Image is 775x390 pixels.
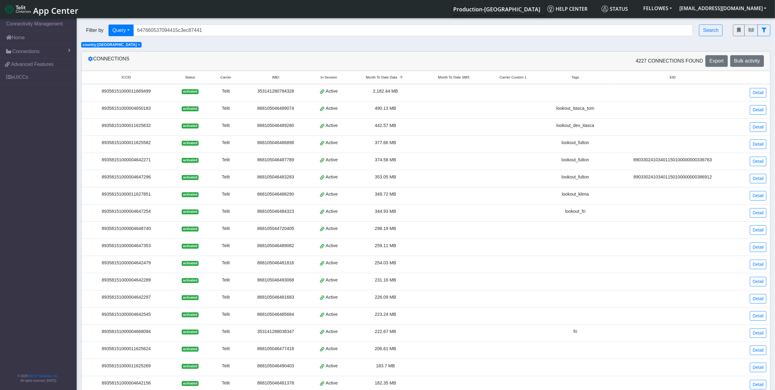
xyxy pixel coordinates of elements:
[246,311,306,318] div: 868105046485684
[709,58,724,63] span: Export
[375,192,396,197] span: 349.72 MB
[375,174,396,179] span: 353.05 MB
[85,88,167,95] div: 89358151000011669499
[547,6,554,12] img: knowledge.svg
[366,75,397,80] span: Month To Date Data
[326,243,338,249] span: Active
[133,25,693,36] input: Search...
[83,43,137,47] span: country:[GEOGRAPHIC_DATA]
[246,88,306,95] div: 353141280784328
[326,311,338,318] span: Active
[326,380,338,387] span: Active
[85,191,167,198] div: 89358151000011627851
[121,75,131,80] span: ICCID
[246,105,306,112] div: 868105046489074
[5,4,31,14] img: logo-telit-cinterion-gw-new.png
[185,75,195,80] span: Status
[545,174,606,181] div: lookout_fulton
[246,294,306,301] div: 868105046481683
[246,191,306,198] div: 868105046488290
[375,277,396,282] span: 231.16 MB
[182,192,199,197] span: activated
[750,277,766,286] a: Detail
[246,140,306,146] div: 868105046486898
[83,55,426,67] div: Connections
[213,363,239,369] div: Telit
[213,346,239,352] div: Telit
[545,191,606,198] div: lookout_klima
[613,174,732,181] div: 89033024103401150100000000386912
[613,157,732,163] div: 89033024103401150100000000336763
[545,157,606,163] div: lookout_fulton
[326,208,338,215] span: Active
[182,278,199,283] span: activated
[85,140,167,146] div: 89358151000011625582
[213,328,239,335] div: Telit
[213,122,239,129] div: Telit
[213,294,239,301] div: Telit
[375,123,396,128] span: 442.57 MB
[750,294,766,304] a: Detail
[750,140,766,149] a: Detail
[182,330,199,335] span: activated
[182,364,199,369] span: activated
[326,277,338,284] span: Active
[182,124,199,128] span: activated
[12,48,40,55] span: Connections
[326,260,338,266] span: Active
[545,105,606,112] div: lookout_itasca_tom
[750,260,766,269] a: Detail
[85,294,167,301] div: 89358151000004642297
[375,243,396,248] span: 259.11 MB
[375,329,396,334] span: 222.67 MB
[375,140,396,145] span: 377.66 MB
[246,346,306,352] div: 868105046477418
[699,25,723,36] button: Search
[640,3,676,14] button: FELLOWES
[545,3,599,15] a: Help center
[438,75,469,80] span: Month To Date SMS
[750,225,766,235] a: Detail
[326,328,338,335] span: Active
[85,311,167,318] div: 89358151000004642545
[213,277,239,284] div: Telit
[545,122,606,129] div: lookout_dev_itasca
[572,75,579,80] span: Tags
[182,141,199,146] span: activated
[85,380,167,387] div: 89358151000004642156
[246,277,306,284] div: 868105046493068
[750,88,766,97] a: Detail
[326,105,338,112] span: Active
[85,243,167,249] div: 89358151000004647353
[182,227,199,231] span: activated
[182,175,199,180] span: activated
[730,55,764,67] button: Bulk activity
[85,260,167,266] div: 89358151000004642479
[453,3,540,15] a: Your current platform instance
[213,243,239,249] div: Telit
[213,140,239,146] div: Telit
[85,277,167,284] div: 89358151000004642289
[545,208,606,215] div: lookout_fri
[750,380,766,389] a: Detail
[545,140,606,146] div: lookout_fulton
[750,311,766,321] a: Detail
[213,174,239,181] div: Telit
[213,105,239,112] div: Telit
[750,174,766,183] a: Detail
[750,328,766,338] a: Detail
[138,43,140,47] span: ×
[375,380,396,385] span: 182.35 MB
[213,88,239,95] div: Telit
[11,61,54,68] span: Advanced Features
[182,209,199,214] span: activated
[750,346,766,355] a: Detail
[85,122,167,129] div: 89358151000011625632
[375,295,396,300] span: 226.09 MB
[602,6,628,12] span: Status
[326,363,338,369] span: Active
[108,25,134,36] button: Query
[326,191,338,198] span: Active
[220,75,231,80] span: Carrier
[670,75,676,80] span: EID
